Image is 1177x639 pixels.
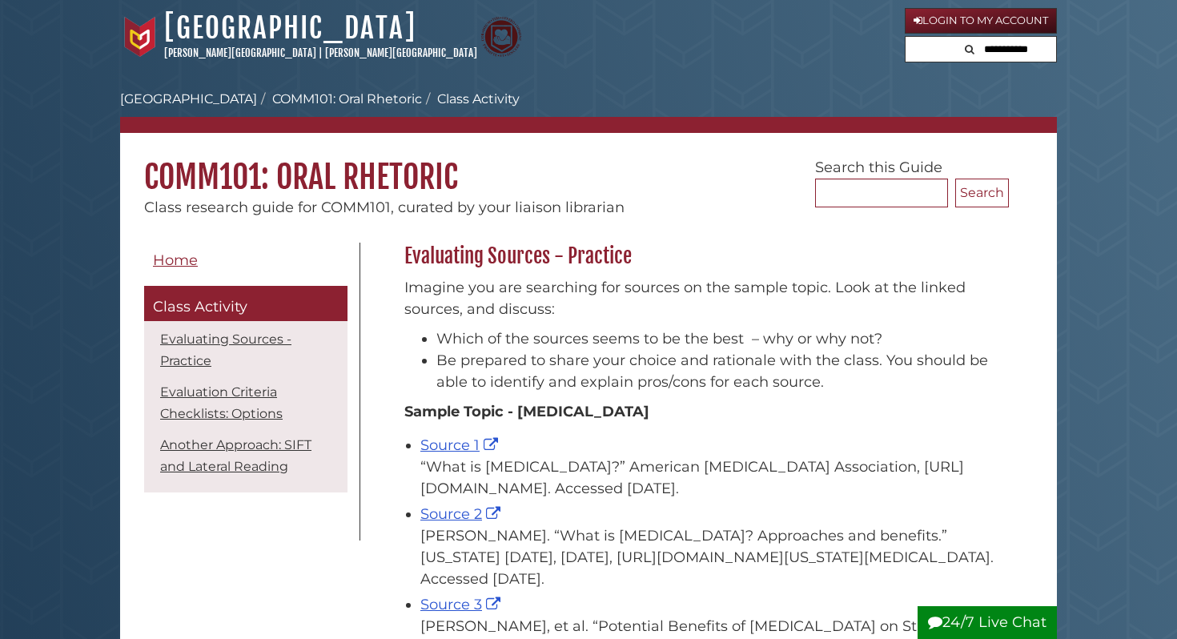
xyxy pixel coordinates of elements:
[420,596,504,613] a: Source 3
[153,251,198,269] span: Home
[144,243,347,500] div: Guide Pages
[420,456,1001,500] div: “What is [MEDICAL_DATA]?” American [MEDICAL_DATA] Association, [URL][DOMAIN_NAME]. Accessed [DATE].
[160,384,283,421] a: Evaluation Criteria Checklists: Options
[436,350,1001,393] li: Be prepared to share your choice and rationale with the class. You should be able to identify and...
[120,17,160,57] img: Calvin University
[905,8,1057,34] a: Login to My Account
[404,277,1001,320] p: Imagine you are searching for sources on the sample topic. Look at the linked sources, and discuss:
[422,90,520,109] li: Class Activity
[164,46,316,59] a: [PERSON_NAME][GEOGRAPHIC_DATA]
[144,286,347,321] a: Class Activity
[325,46,477,59] a: [PERSON_NAME][GEOGRAPHIC_DATA]
[120,133,1057,197] h1: COMM101: Oral Rhetoric
[918,606,1057,639] button: 24/7 Live Chat
[120,90,1057,133] nav: breadcrumb
[420,525,1001,590] div: [PERSON_NAME]. “What is [MEDICAL_DATA]? Approaches and benefits.” [US_STATE] [DATE], [DATE], [URL...
[420,436,502,454] a: Source 1
[404,403,649,420] strong: Sample Topic - [MEDICAL_DATA]
[144,243,347,279] a: Home
[965,44,974,54] i: Search
[153,298,247,315] span: Class Activity
[420,505,504,523] a: Source 2
[319,46,323,59] span: |
[120,91,257,106] a: [GEOGRAPHIC_DATA]
[272,91,422,106] a: COMM101: Oral Rhetoric
[144,199,625,216] span: Class research guide for COMM101, curated by your liaison librarian
[164,10,416,46] a: [GEOGRAPHIC_DATA]
[396,243,1009,269] h2: Evaluating Sources - Practice
[960,37,979,58] button: Search
[955,179,1009,207] button: Search
[481,17,521,57] img: Calvin Theological Seminary
[160,437,311,474] a: Another Approach: SIFT and Lateral Reading
[160,332,291,368] a: Evaluating Sources - Practice
[436,328,1001,350] li: Which of the sources seems to be the best – why or why not?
